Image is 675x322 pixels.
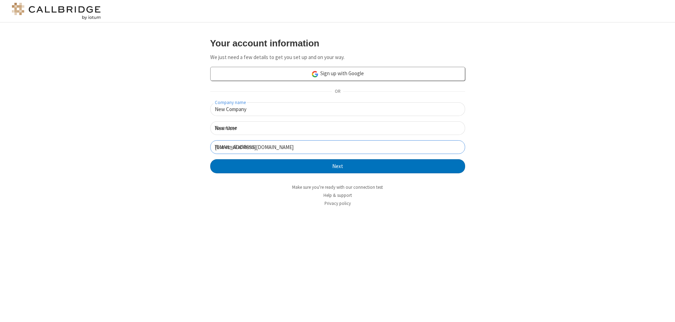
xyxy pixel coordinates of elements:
[311,70,319,78] img: google-icon.png
[210,102,465,116] input: Company name
[323,192,352,198] a: Help & support
[210,38,465,48] h3: Your account information
[11,3,102,20] img: logo@2x.png
[210,121,465,135] input: Your name
[292,184,383,190] a: Make sure you're ready with our connection test
[332,87,343,97] span: OR
[210,140,465,154] input: Your email address
[210,67,465,81] a: Sign up with Google
[210,53,465,62] p: We just need a few details to get you set up and on your way.
[210,159,465,173] button: Next
[324,200,351,206] a: Privacy policy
